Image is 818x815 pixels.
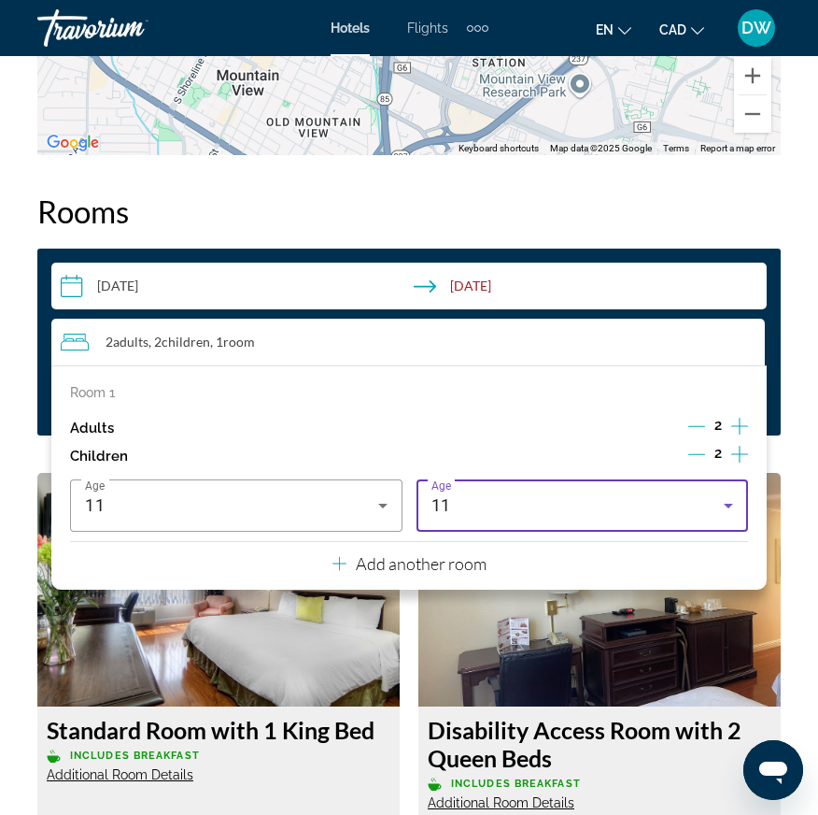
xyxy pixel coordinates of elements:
[70,750,200,762] span: Includes Breakfast
[37,4,224,52] a: Travorium
[714,446,722,461] span: 2
[731,442,748,470] button: Increment children
[596,22,613,37] span: en
[51,263,767,422] div: Search widget
[467,13,488,43] button: Extra navigation items
[431,495,451,515] span: 11
[732,8,781,48] button: User Menu
[688,417,705,439] button: Decrement adults
[734,95,771,133] button: Zoom out
[418,473,781,707] img: 83e95a21-102e-434b-b0d8-542133787747.jpeg
[51,319,767,365] button: Travelers: 2 adults, 2 children
[688,445,705,467] button: Decrement children
[550,143,652,153] span: Map data ©2025 Google
[331,21,370,36] a: Hotels
[659,22,686,37] span: CAD
[428,795,574,810] span: Additional Room Details
[113,334,148,350] span: Adults
[741,19,771,37] span: DW
[734,57,771,94] button: Zoom in
[596,16,631,43] button: Change language
[700,143,775,153] a: Report a map error
[731,414,748,442] button: Increment adults
[714,418,722,433] span: 2
[428,716,771,772] h3: Disability Access Room with 2 Queen Beds
[42,131,104,155] img: Google
[332,542,487,580] button: Add another room
[663,143,689,153] a: Terms (opens in new tab)
[42,131,104,155] a: Open this area in Google Maps (opens a new window)
[47,767,193,782] span: Additional Room Details
[148,335,210,350] span: , 2
[162,334,210,350] span: Children
[70,385,115,400] p: Room 1
[743,740,803,800] iframe: Button to launch messaging window
[659,16,704,43] button: Change currency
[47,716,390,744] h3: Standard Room with 1 King Bed
[356,553,487,574] p: Add another room
[37,473,400,707] img: a1fb87fe-2a92-4206-b063-19c3fce778d1.jpeg
[431,479,451,493] span: Age
[70,421,114,436] p: Adults
[106,335,148,350] span: 2
[223,334,255,350] span: Room
[37,193,781,230] h2: Rooms
[210,335,255,350] span: , 1
[451,778,581,790] span: Includes Breakfast
[85,479,105,493] span: Age
[70,449,128,465] p: Children
[51,263,767,309] button: Check-in date: Oct 8, 2025 Check-out date: Oct 20, 2025
[407,21,448,36] a: Flights
[85,495,105,515] span: 11
[458,142,539,155] button: Keyboard shortcuts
